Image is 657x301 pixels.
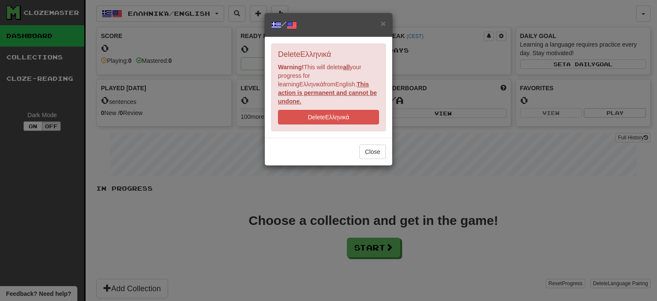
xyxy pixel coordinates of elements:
[343,64,350,71] u: all
[381,18,386,28] span: ×
[359,145,386,159] button: Close
[278,50,379,59] h4: Delete Ελληνικά
[278,81,377,105] u: This action is permanent and cannot be undone.
[381,19,386,28] button: Close
[278,64,304,71] strong: Warning!
[278,110,379,124] button: DeleteΕλληνικά
[271,20,297,27] span: /
[278,63,379,106] p: This will delete your progress for learning Ελληνικά from English .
